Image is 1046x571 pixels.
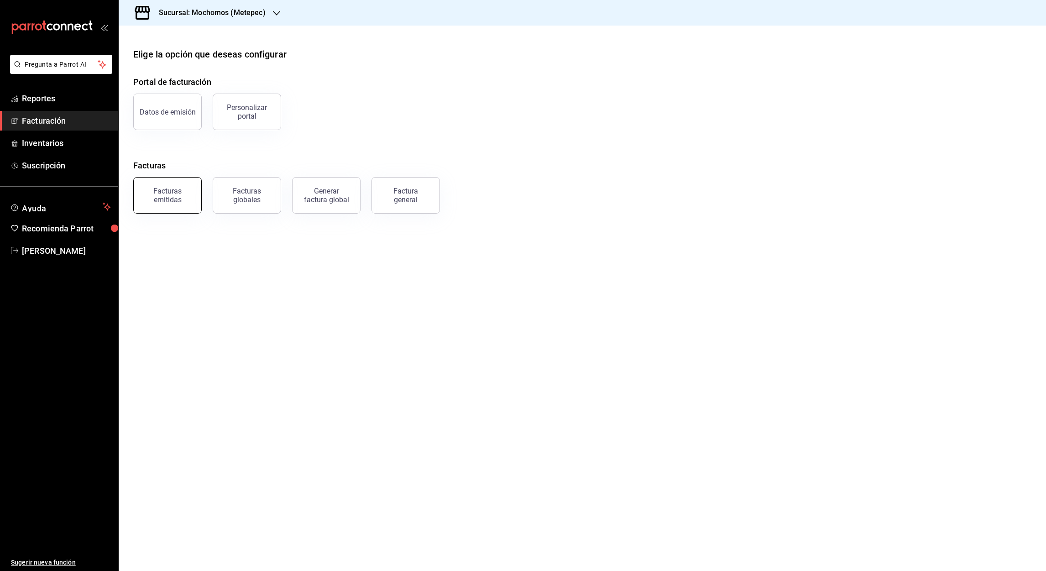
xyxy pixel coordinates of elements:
[6,66,112,76] a: Pregunta a Parrot AI
[371,177,440,214] button: Factura general
[11,559,76,566] font: Sugerir nueva función
[213,177,281,214] button: Facturas globales
[133,177,202,214] button: Facturas emitidas
[100,24,108,31] button: open_drawer_menu
[22,116,66,126] font: Facturación
[133,94,202,130] button: Datos de emisión
[22,94,55,103] font: Reportes
[22,161,65,170] font: Suscripción
[22,224,94,233] font: Recomienda Parrot
[133,47,287,61] div: Elige la opción que deseas configurar
[219,187,275,204] div: Facturas globales
[22,201,99,212] span: Ayuda
[152,7,266,18] h3: Sucursal: Mochomos (Metepec)
[383,187,429,204] div: Factura general
[22,246,86,256] font: [PERSON_NAME]
[133,76,1031,88] h4: Portal de facturación
[292,177,361,214] button: Generar factura global
[22,138,63,148] font: Inventarios
[139,187,196,204] div: Facturas emitidas
[219,103,275,120] div: Personalizar portal
[133,159,1031,172] h4: Facturas
[303,187,349,204] div: Generar factura global
[213,94,281,130] button: Personalizar portal
[25,60,98,69] span: Pregunta a Parrot AI
[10,55,112,74] button: Pregunta a Parrot AI
[140,108,196,116] div: Datos de emisión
